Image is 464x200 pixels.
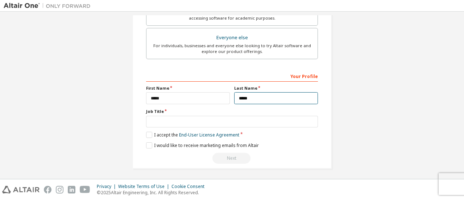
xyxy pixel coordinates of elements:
[146,132,239,138] label: I accept the
[171,184,209,189] div: Cookie Consent
[80,186,90,193] img: youtube.svg
[146,70,318,82] div: Your Profile
[118,184,171,189] div: Website Terms of Use
[4,2,94,9] img: Altair One
[56,186,63,193] img: instagram.svg
[146,109,318,114] label: Job Title
[151,9,313,21] div: For faculty & administrators of academic institutions administering students and accessing softwa...
[146,153,318,164] div: Read and acccept EULA to continue
[146,142,259,148] label: I would like to receive marketing emails from Altair
[97,184,118,189] div: Privacy
[151,33,313,43] div: Everyone else
[146,85,230,91] label: First Name
[179,132,239,138] a: End-User License Agreement
[234,85,318,91] label: Last Name
[68,186,75,193] img: linkedin.svg
[2,186,40,193] img: altair_logo.svg
[151,43,313,54] div: For individuals, businesses and everyone else looking to try Altair software and explore our prod...
[97,189,209,196] p: © 2025 Altair Engineering, Inc. All Rights Reserved.
[44,186,51,193] img: facebook.svg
